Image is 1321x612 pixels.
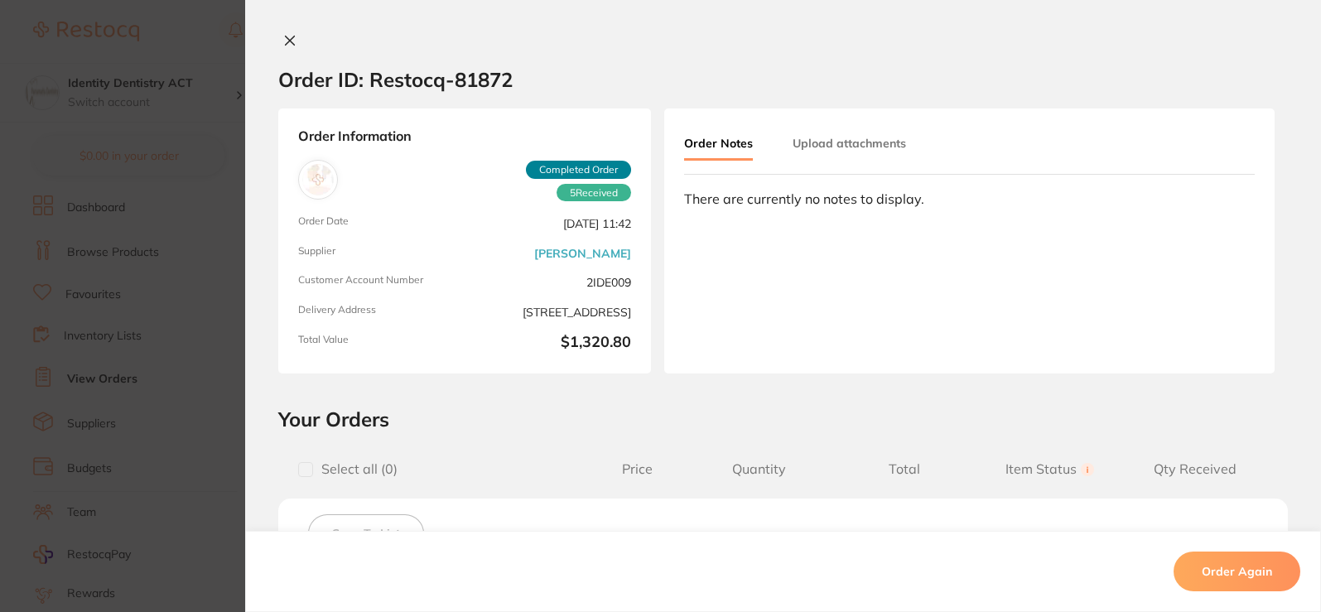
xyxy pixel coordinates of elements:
span: Received [557,184,631,202]
span: Order Date [298,215,458,232]
button: Order Notes [684,128,753,161]
button: Upload attachments [793,128,906,158]
button: Save To List [308,514,424,552]
strong: Order Information [298,128,631,147]
button: Order Again [1174,552,1300,591]
span: Item Status [977,461,1123,477]
span: [DATE] 11:42 [471,215,631,232]
img: Henry Schein Halas [302,164,334,195]
h2: Your Orders [278,407,1288,431]
span: Qty Received [1122,461,1268,477]
span: [STREET_ADDRESS] [471,304,631,320]
span: 2IDE009 [471,274,631,291]
span: Total Value [298,334,458,354]
span: Delivery Address [298,304,458,320]
span: Supplier [298,245,458,262]
span: Select all ( 0 ) [313,461,398,477]
span: Customer Account Number [298,274,458,291]
a: [PERSON_NAME] [534,247,631,260]
span: Price [589,461,686,477]
span: Total [832,461,977,477]
span: Completed Order [526,161,631,179]
h2: Order ID: Restocq- 81872 [278,67,513,92]
span: Quantity [686,461,832,477]
div: There are currently no notes to display. [684,191,1255,206]
b: $1,320.80 [471,334,631,354]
